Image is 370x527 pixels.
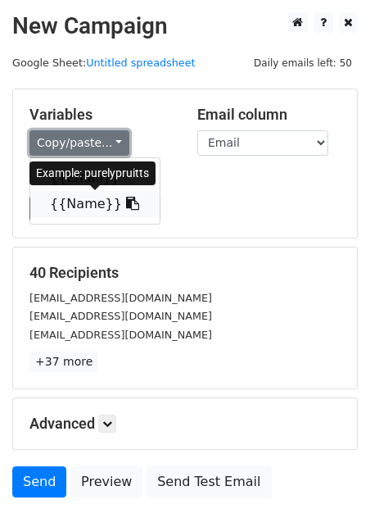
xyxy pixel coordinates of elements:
a: Copy/paste... [29,130,129,156]
span: Daily emails left: 50 [248,54,358,72]
div: Example: purelypruitts [29,161,156,185]
iframe: Chat Widget [288,448,370,527]
a: Send [12,466,66,497]
small: Google Sheet: [12,57,196,69]
h5: Email column [197,106,341,124]
small: [EMAIL_ADDRESS][DOMAIN_NAME] [29,292,212,304]
small: [EMAIL_ADDRESS][DOMAIN_NAME] [29,329,212,341]
a: Send Test Email [147,466,271,497]
a: +37 more [29,352,98,372]
h2: New Campaign [12,12,358,40]
h5: 40 Recipients [29,264,341,282]
h5: Advanced [29,415,341,433]
a: Untitled spreadsheet [86,57,195,69]
small: [EMAIL_ADDRESS][DOMAIN_NAME] [29,310,212,322]
h5: Variables [29,106,173,124]
a: Preview [70,466,142,497]
a: {{Name}} [30,191,160,217]
a: Daily emails left: 50 [248,57,358,69]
